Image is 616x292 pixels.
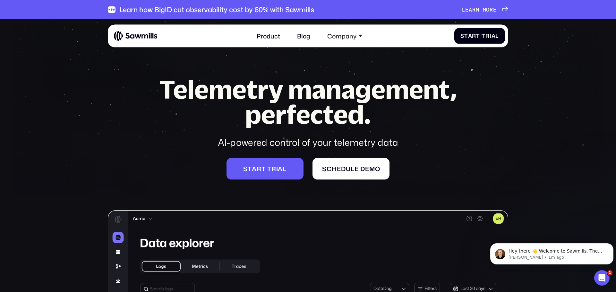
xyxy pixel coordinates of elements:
iframe: Intercom live chat [594,270,610,286]
span: o [486,6,490,13]
span: l [351,165,355,172]
div: Learn how BigID cut observability cost by 60% with Sawmills [119,5,314,14]
span: T [482,33,485,39]
span: a [492,33,496,39]
iframe: Intercom notifications message [488,230,616,275]
span: S [243,165,248,172]
h1: Telemetry management, perfected. [144,77,472,127]
div: Company [327,32,356,39]
span: a [469,6,472,13]
span: a [468,33,472,39]
span: e [337,165,341,172]
span: S [460,33,464,39]
span: t [261,165,266,172]
span: a [252,165,257,172]
a: StartTrial [454,28,505,44]
span: u [346,165,351,172]
a: Blog [293,28,315,44]
span: e [493,6,497,13]
span: h [332,165,337,172]
span: t [476,33,480,39]
span: m [483,6,486,13]
span: d [341,165,346,172]
span: c [327,165,332,172]
span: m [369,165,375,172]
div: AI-powered control of your telemetry data [144,136,472,149]
span: t [464,33,468,39]
span: i [490,33,492,39]
a: Product [252,28,285,44]
a: Scheduledemo [312,158,389,179]
span: l [495,33,499,39]
span: S [322,165,327,172]
a: Learnmore [462,6,508,13]
span: r [271,165,276,172]
span: d [360,165,365,172]
span: o [375,165,380,172]
a: Starttrial [227,158,304,179]
span: t [248,165,252,172]
span: t [267,165,271,172]
span: e [465,6,469,13]
span: r [472,33,476,39]
span: r [490,6,493,13]
span: e [355,165,359,172]
span: 1 [607,270,612,275]
span: r [472,6,476,13]
span: l [283,165,287,172]
span: i [276,165,278,172]
span: r [485,33,490,39]
span: r [257,165,261,172]
div: Company [322,28,367,44]
span: e [365,165,369,172]
span: a [278,165,283,172]
span: n [476,6,479,13]
span: L [462,6,466,13]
